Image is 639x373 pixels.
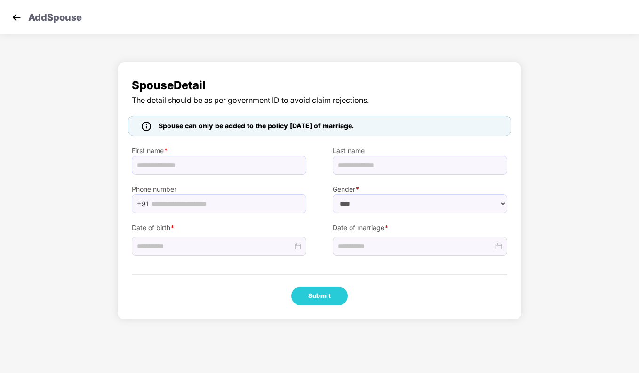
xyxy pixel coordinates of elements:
label: Last name [333,146,507,156]
span: Spouse Detail [132,77,507,94]
label: Gender [333,184,507,194]
label: Phone number [132,184,306,194]
img: icon [142,122,151,131]
label: Date of marriage [333,223,507,233]
span: The detail should be as per government ID to avoid claim rejections. [132,94,507,106]
span: +91 [137,197,150,211]
label: First name [132,146,306,156]
label: Date of birth [132,223,306,233]
p: Add Spouse [28,10,82,22]
button: Submit [291,287,348,305]
span: Spouse can only be added to the policy [DATE] of marriage. [159,121,354,131]
img: svg+xml;base64,PHN2ZyB4bWxucz0iaHR0cDovL3d3dy53My5vcmcvMjAwMC9zdmciIHdpZHRoPSIzMCIgaGVpZ2h0PSIzMC... [9,10,24,24]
